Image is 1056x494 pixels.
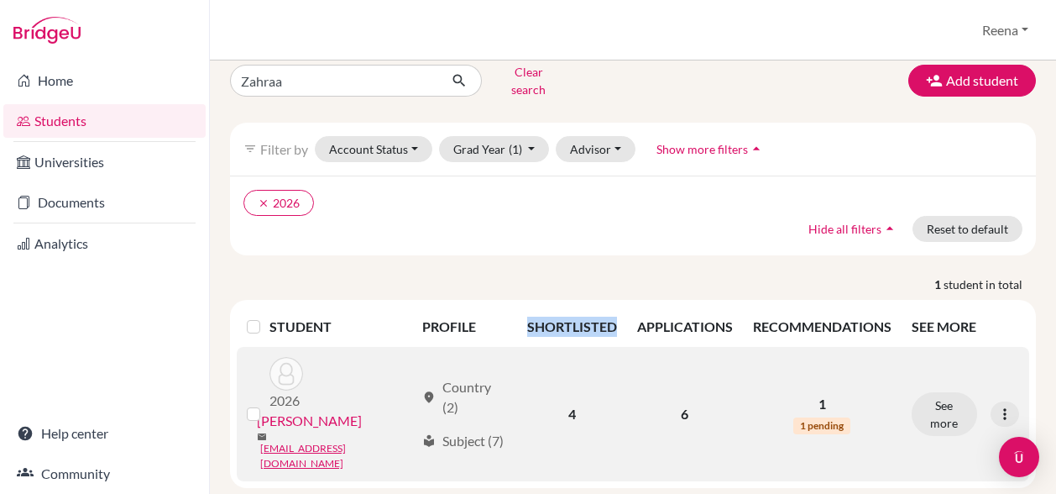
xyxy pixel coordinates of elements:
[975,14,1036,46] button: Reena
[13,17,81,44] img: Bridge-U
[748,140,765,157] i: arrow_drop_up
[908,65,1036,97] button: Add student
[509,142,522,156] span: (1)
[243,190,314,216] button: clear2026
[243,142,257,155] i: filter_list
[934,276,944,293] strong: 1
[517,347,627,481] td: 4
[422,391,436,404] span: location_on
[656,142,748,156] span: Show more filters
[422,377,507,418] div: Country (2)
[3,227,206,260] a: Analytics
[260,141,308,157] span: Filter by
[422,434,436,448] span: local_library
[944,276,1036,293] span: student in total
[999,437,1039,477] div: Open Intercom Messenger
[269,357,303,391] img: Alsaffar, Zahraa
[3,186,206,219] a: Documents
[257,411,362,431] a: [PERSON_NAME]
[269,307,413,347] th: STUDENT
[627,307,743,347] th: APPLICATIONS
[808,222,881,236] span: Hide all filters
[3,104,206,138] a: Students
[258,197,269,209] i: clear
[269,391,303,411] p: 2026
[627,347,743,481] td: 6
[230,65,438,97] input: Find student by name...
[482,59,575,102] button: Clear search
[260,441,416,471] a: [EMAIL_ADDRESS][DOMAIN_NAME]
[412,307,517,347] th: PROFILE
[3,417,206,450] a: Help center
[422,431,504,451] div: Subject (7)
[912,392,977,436] button: See more
[743,307,902,347] th: RECOMMENDATIONS
[3,64,206,97] a: Home
[753,394,891,414] p: 1
[556,136,635,162] button: Advisor
[881,220,898,237] i: arrow_drop_up
[3,457,206,491] a: Community
[517,307,627,347] th: SHORTLISTED
[257,432,267,442] span: mail
[793,418,850,434] span: 1 pending
[3,145,206,179] a: Universities
[912,216,1022,242] button: Reset to default
[315,136,432,162] button: Account Status
[642,136,779,162] button: Show more filtersarrow_drop_up
[902,307,1029,347] th: SEE MORE
[439,136,550,162] button: Grad Year(1)
[794,216,912,242] button: Hide all filtersarrow_drop_up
